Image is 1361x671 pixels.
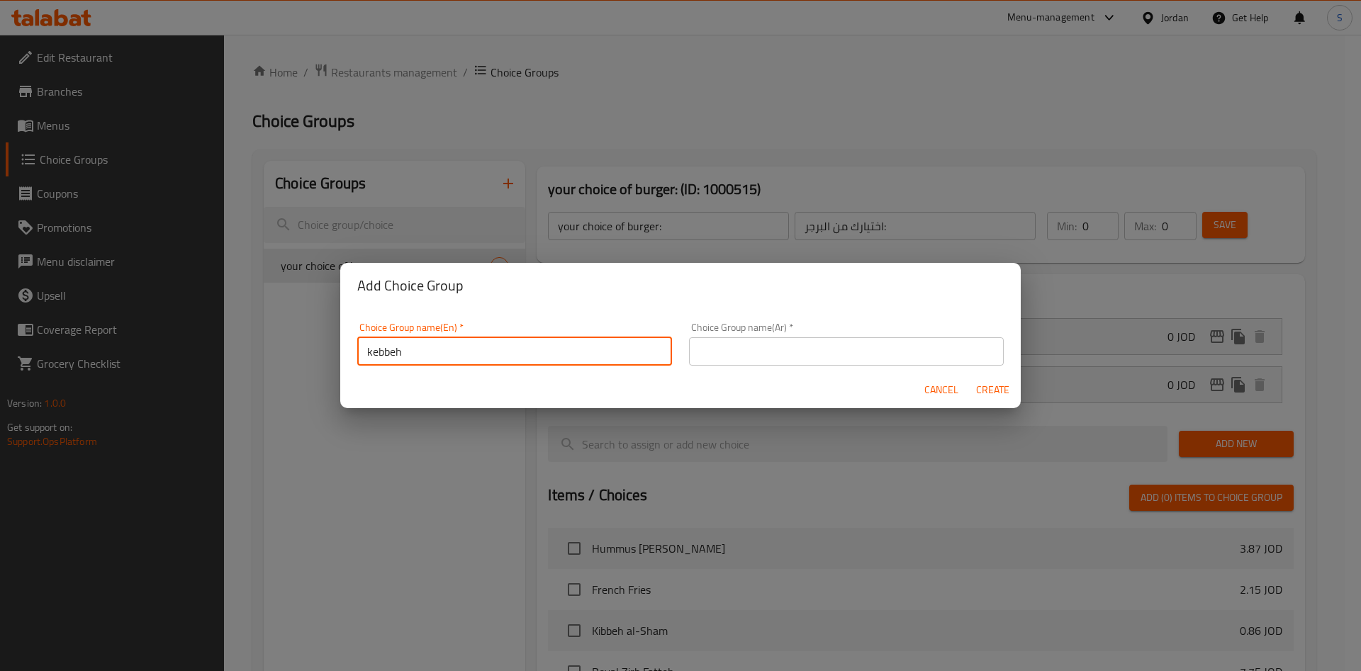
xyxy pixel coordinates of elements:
[357,274,1004,297] h2: Add Choice Group
[689,337,1004,366] input: Please enter Choice Group name(ar)
[975,381,1009,399] span: Create
[919,377,964,403] button: Cancel
[924,381,958,399] span: Cancel
[357,337,672,366] input: Please enter Choice Group name(en)
[970,377,1015,403] button: Create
